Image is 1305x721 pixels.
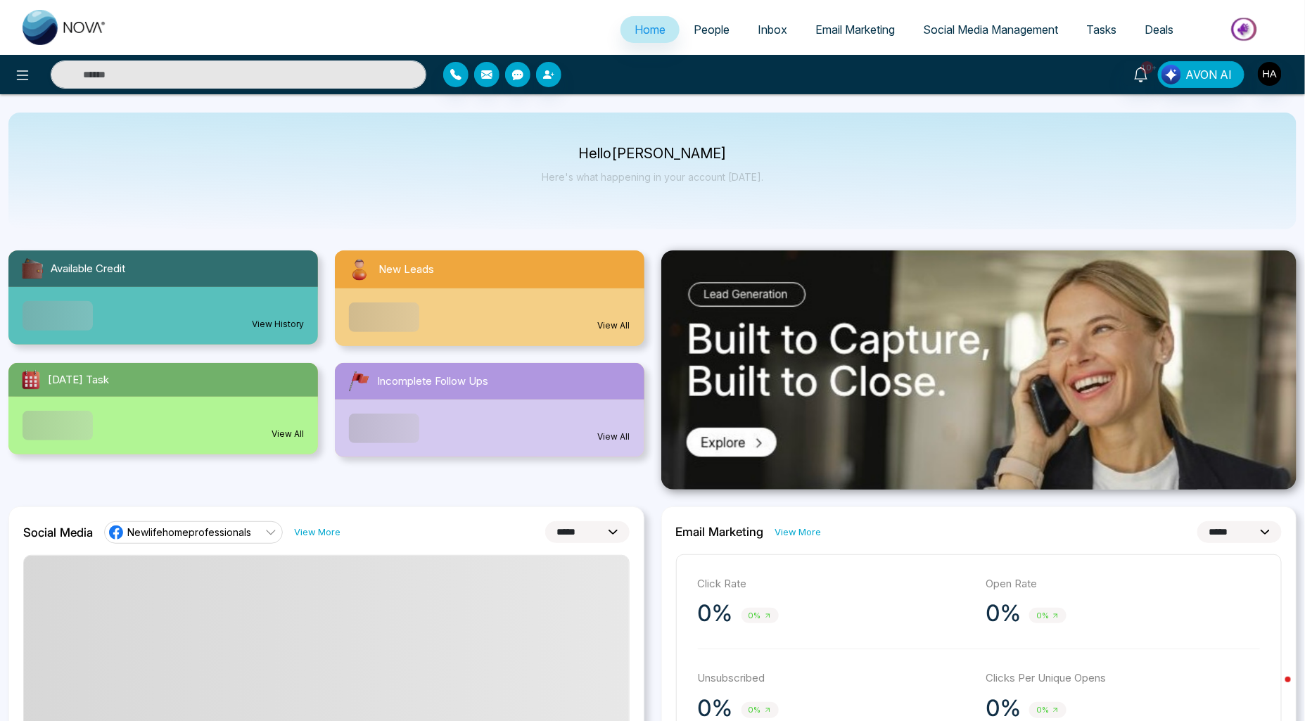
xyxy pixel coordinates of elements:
a: Email Marketing [801,16,909,43]
iframe: Intercom live chat [1257,673,1291,707]
h2: Social Media [23,525,93,540]
img: User Avatar [1258,62,1282,86]
a: Tasks [1072,16,1131,43]
a: View More [294,525,340,539]
a: New LeadsView All [326,250,653,346]
span: Social Media Management [923,23,1058,37]
span: 0% [1029,608,1067,624]
img: todayTask.svg [20,369,42,391]
img: Nova CRM Logo [23,10,107,45]
p: Here's what happening in your account [DATE]. [542,171,763,183]
img: . [661,250,1297,490]
p: Clicks Per Unique Opens [986,670,1260,687]
span: New Leads [378,262,434,278]
p: 0% [986,599,1021,627]
p: Click Rate [698,576,972,592]
span: Incomplete Follow Ups [377,374,488,390]
p: Open Rate [986,576,1260,592]
p: Hello [PERSON_NAME] [542,148,763,160]
a: View All [598,430,630,443]
a: People [680,16,744,43]
span: Tasks [1086,23,1116,37]
a: 10+ [1124,61,1158,86]
a: Home [620,16,680,43]
img: newLeads.svg [346,256,373,283]
span: Newlifehomeprofessionals [127,525,251,539]
span: People [694,23,730,37]
span: AVON AI [1186,66,1233,83]
span: [DATE] Task [48,372,109,388]
button: AVON AI [1158,61,1244,88]
span: Home [635,23,666,37]
a: View All [598,319,630,332]
h2: Email Marketing [676,525,764,539]
a: Incomplete Follow UpsView All [326,363,653,457]
a: View More [775,525,822,539]
img: Market-place.gif [1195,13,1297,45]
img: availableCredit.svg [20,256,45,281]
span: 0% [741,702,779,718]
a: Social Media Management [909,16,1072,43]
a: Deals [1131,16,1188,43]
span: Email Marketing [815,23,895,37]
span: 10+ [1141,61,1154,74]
a: View History [252,318,304,331]
span: Available Credit [51,261,125,277]
span: Inbox [758,23,787,37]
span: 0% [741,608,779,624]
p: 0% [698,599,733,627]
p: Unsubscribed [698,670,972,687]
span: Deals [1145,23,1173,37]
a: View All [272,428,304,440]
img: Lead Flow [1161,65,1181,84]
img: followUps.svg [346,369,371,394]
a: Inbox [744,16,801,43]
span: 0% [1029,702,1067,718]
